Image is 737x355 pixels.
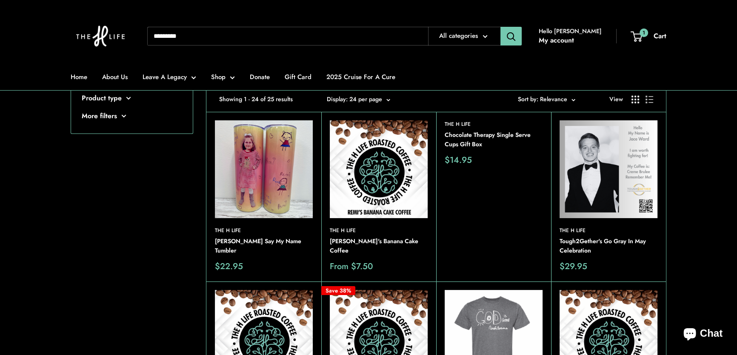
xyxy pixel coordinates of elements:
[82,110,182,122] button: More filters
[560,237,657,255] a: Tough2Gether's Go Gray In May Celebration
[445,120,543,128] a: The H Life
[445,131,543,149] a: Chocolate Therapy Single Serve Cups Gift Box
[285,71,311,83] a: Gift Card
[500,27,522,45] button: Search
[609,94,623,105] span: View
[349,95,382,103] span: 24 per page
[349,94,390,105] button: 24 per page
[560,120,657,218] a: Tough2Gether's Go Gray In May CelebrationTough2Gether's Go Gray In May Celebration
[321,286,355,295] span: Save 38%
[82,92,182,105] button: Product type
[560,227,657,235] a: The H Life
[330,227,428,235] a: The H Life
[654,31,666,41] span: Cart
[631,96,639,103] button: Display products as grid
[676,321,730,348] inbox-online-store-chat: Shopify online store chat
[445,156,472,165] span: $14.95
[219,94,293,105] span: Showing 1 - 24 of 25 results
[71,9,130,64] img: The H Life
[330,120,428,218] img: Remi's Banana Cake Coffee
[330,237,428,255] a: [PERSON_NAME]'s Banana Cake Coffee
[143,71,196,83] a: Leave A Legacy
[631,30,666,43] a: 1 Cart
[215,227,313,235] a: The H Life
[215,120,313,218] img: Remi Faye McDaniel Say My Name Tumbler
[327,94,348,105] label: Display:
[539,34,574,47] a: My account
[330,262,373,271] span: From $7.50
[560,262,587,271] span: $29.95
[102,71,128,83] a: About Us
[215,237,313,255] a: [PERSON_NAME] Say My Name Tumbler
[518,95,567,103] span: Sort by: Relevance
[646,96,653,103] button: Display products as list
[539,26,602,37] span: Hello [PERSON_NAME]
[71,71,87,83] a: Home
[560,120,657,218] img: Tough2Gether's Go Gray In May Celebration
[147,27,428,45] input: Search...
[250,71,270,83] a: Donate
[326,71,395,83] a: 2025 Cruise For A Cure
[518,94,575,105] button: Sort by: Relevance
[215,262,243,271] span: $22.95
[640,28,648,37] span: 1
[211,71,235,83] a: Shop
